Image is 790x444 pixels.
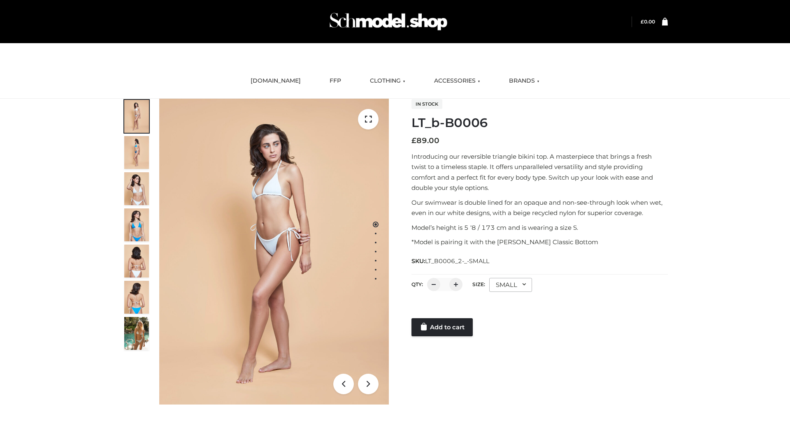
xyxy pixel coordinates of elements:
[425,257,489,265] span: LT_B0006_2-_-SMALL
[244,72,307,90] a: [DOMAIN_NAME]
[411,256,490,266] span: SKU:
[124,317,149,350] img: Arieltop_CloudNine_AzureSky2.jpg
[641,18,644,25] span: £
[428,72,486,90] a: ACCESSORIES
[411,99,442,109] span: In stock
[124,136,149,169] img: ArielClassicBikiniTop_CloudNine_AzureSky_OW114ECO_2-scaled.jpg
[641,18,655,25] bdi: 0.00
[124,100,149,133] img: ArielClassicBikiniTop_CloudNine_AzureSky_OW114ECO_1-scaled.jpg
[124,245,149,277] img: ArielClassicBikiniTop_CloudNine_AzureSky_OW114ECO_7-scaled.jpg
[472,281,485,287] label: Size:
[411,197,668,218] p: Our swimwear is double lined for an opaque and non-see-through look when wet, even in our white d...
[411,222,668,233] p: Model’s height is 5 ‘8 / 173 cm and is wearing a size S.
[364,72,411,90] a: CLOTHING
[411,136,439,145] bdi: 89.00
[411,136,416,145] span: £
[411,151,668,193] p: Introducing our reversible triangle bikini top. A masterpiece that brings a fresh twist to a time...
[641,18,655,25] a: £0.00
[327,5,450,38] img: Schmodel Admin 964
[411,116,668,130] h1: LT_b-B0006
[124,172,149,205] img: ArielClassicBikiniTop_CloudNine_AzureSky_OW114ECO_3-scaled.jpg
[489,278,532,292] div: SMALL
[159,99,389,405] img: ArielClassicBikiniTop_CloudNine_AzureSky_OW114ECO_1
[411,318,473,336] a: Add to cart
[503,72,546,90] a: BRANDS
[124,281,149,314] img: ArielClassicBikiniTop_CloudNine_AzureSky_OW114ECO_8-scaled.jpg
[411,281,423,287] label: QTY:
[323,72,347,90] a: FFP
[124,208,149,241] img: ArielClassicBikiniTop_CloudNine_AzureSky_OW114ECO_4-scaled.jpg
[411,237,668,247] p: *Model is pairing it with the [PERSON_NAME] Classic Bottom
